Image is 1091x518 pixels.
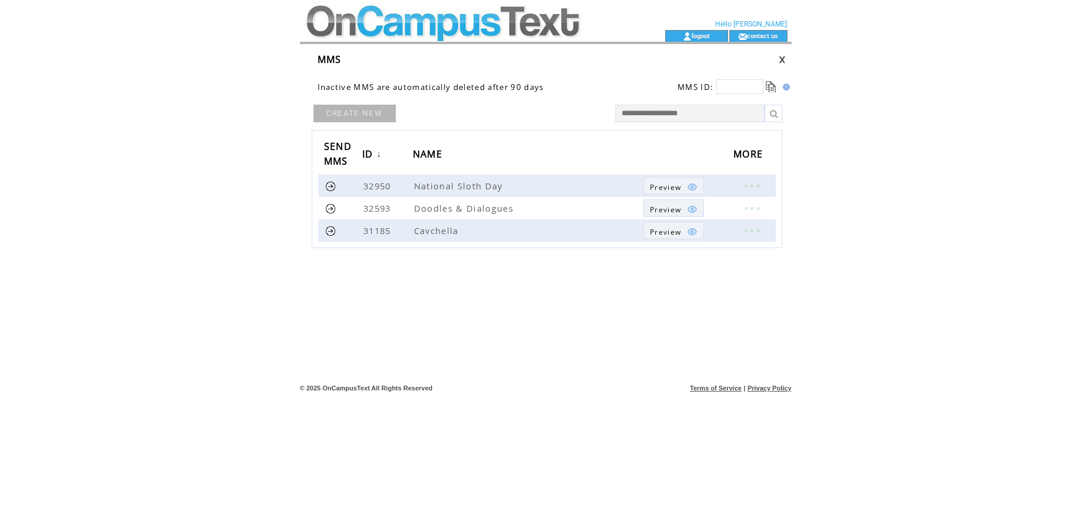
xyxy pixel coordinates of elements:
img: help.gif [779,83,790,91]
span: National Sloth Day [414,180,506,192]
img: account_icon.gif [683,32,692,41]
span: 32593 [363,202,394,214]
a: Privacy Policy [748,385,792,392]
span: Show MMS preview [650,227,681,237]
img: eye.png [687,204,698,215]
span: Show MMS preview [650,182,681,192]
span: MMS ID: [678,82,713,92]
a: contact us [747,32,778,39]
a: Preview [643,177,704,195]
span: NAME [413,145,445,166]
span: 32950 [363,180,394,192]
a: logout [692,32,710,39]
a: ID↓ [362,144,385,166]
span: SEND MMS [324,137,352,173]
img: eye.png [687,182,698,192]
span: MMS [318,53,342,66]
span: 31185 [363,225,394,236]
span: © 2025 OnCampusText All Rights Reserved [300,385,433,392]
a: CREATE NEW [313,105,396,122]
span: Doodles & Dialogues [414,202,516,214]
a: Preview [643,199,704,217]
span: ID [362,145,376,166]
span: Show MMS preview [650,205,681,215]
a: Terms of Service [690,385,742,392]
img: eye.png [687,226,698,237]
span: MORE [733,145,766,166]
a: Preview [643,222,704,239]
img: contact_us_icon.gif [738,32,747,41]
span: Cavchella [414,225,462,236]
a: NAME [413,144,448,166]
span: Hello [PERSON_NAME] [715,20,787,28]
span: Inactive MMS are automatically deleted after 90 days [318,82,544,92]
span: | [743,385,745,392]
